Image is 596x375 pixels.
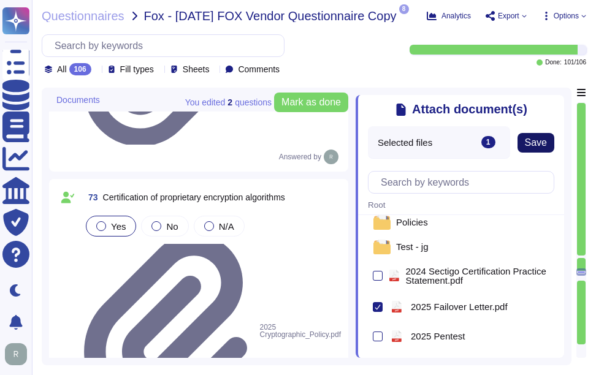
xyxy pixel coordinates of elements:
button: Analytics [427,11,471,21]
span: 2025 Failover Letter.pdf [411,302,508,311]
button: Mark as done [274,93,348,112]
span: N/A [219,221,234,232]
span: All [57,65,67,74]
img: user [324,150,338,164]
span: Answered by [279,153,321,161]
span: 101 / 106 [564,59,586,66]
span: Documents [56,96,100,104]
span: 2024 Sectigo Certification Practice Statement.pdf [406,267,549,285]
div: 1 [481,136,495,148]
span: Analytics [441,12,471,20]
span: Fill types [120,65,154,74]
span: Questionnaires [42,10,124,22]
div: 106 [69,63,91,75]
img: folder [373,215,391,230]
span: Save [525,138,547,148]
span: Root [368,201,386,210]
span: 8 [399,4,409,14]
span: Fox - [DATE] FOX Vendor Questionnaire Copy [144,10,397,22]
span: 73 [83,193,98,202]
span: Done: [545,59,562,66]
span: Selected files [378,138,432,147]
span: Mark as done [281,97,341,107]
span: Yes [111,221,126,232]
span: Certification of proprietary encryption algorithms [103,192,285,202]
span: Options [554,12,579,20]
span: 2025 Cryptographic_Policy.pdf [259,321,341,341]
span: Export [498,12,519,20]
span: Sheets [183,65,210,74]
input: Search by keywords [375,172,554,193]
button: Save [518,133,554,153]
span: No [166,221,178,232]
span: Attach document(s) [412,102,527,116]
span: Test - jg [396,242,429,251]
img: user [5,343,27,365]
span: You edited question s [185,98,272,107]
input: Search by keywords [48,35,284,56]
span: 2025 Pentest [411,331,465,341]
span: Policies [396,218,428,227]
span: Comments [238,65,280,74]
button: user [2,341,36,368]
b: 2 [227,98,232,107]
img: folder [373,240,391,254]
